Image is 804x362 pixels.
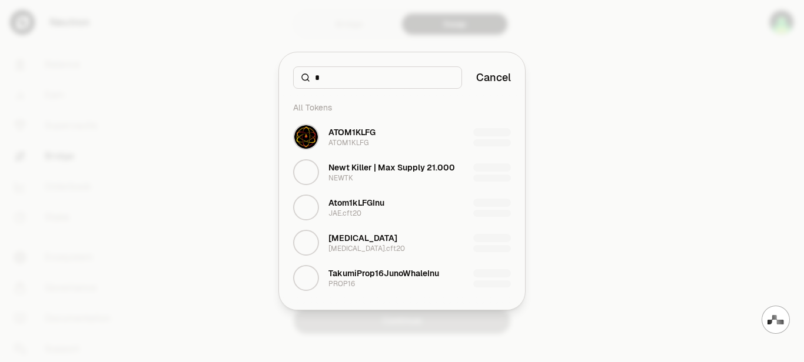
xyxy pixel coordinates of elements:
button: NEWTK LogoNewt Killer | Max Supply 21.000NEWTK [286,155,518,190]
div: NEWTK [328,173,353,183]
button: ATOM1KLFG LogoATOM1KLFGATOM1KLFG [286,119,518,155]
div: Newt Killer | Max Supply 21.000 [328,162,455,173]
button: JAE.cft20 LogoAtom1kLFGInuJAE.cft20 [286,190,518,225]
button: PROP16 LogoTakumiProp16JunoWhaleInuPROP16 [286,260,518,296]
div: Atom1kLFGInu [328,197,384,209]
button: Cancel [476,69,511,86]
div: All Tokens [286,96,518,119]
div: TakumiProp16JunoWhaleInu [328,267,439,279]
img: ATOM1KLFG Logo [294,125,318,149]
div: PROP16 [328,279,355,289]
button: COVID.cft20 Logo[MEDICAL_DATA][MEDICAL_DATA].cft20 [286,225,518,260]
div: JAE.cft20 [328,209,361,218]
div: ATOM1KLFG [328,138,368,148]
div: [MEDICAL_DATA].cft20 [328,244,405,253]
div: [MEDICAL_DATA] [328,232,397,244]
div: ATOM1KLFG [328,126,376,138]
